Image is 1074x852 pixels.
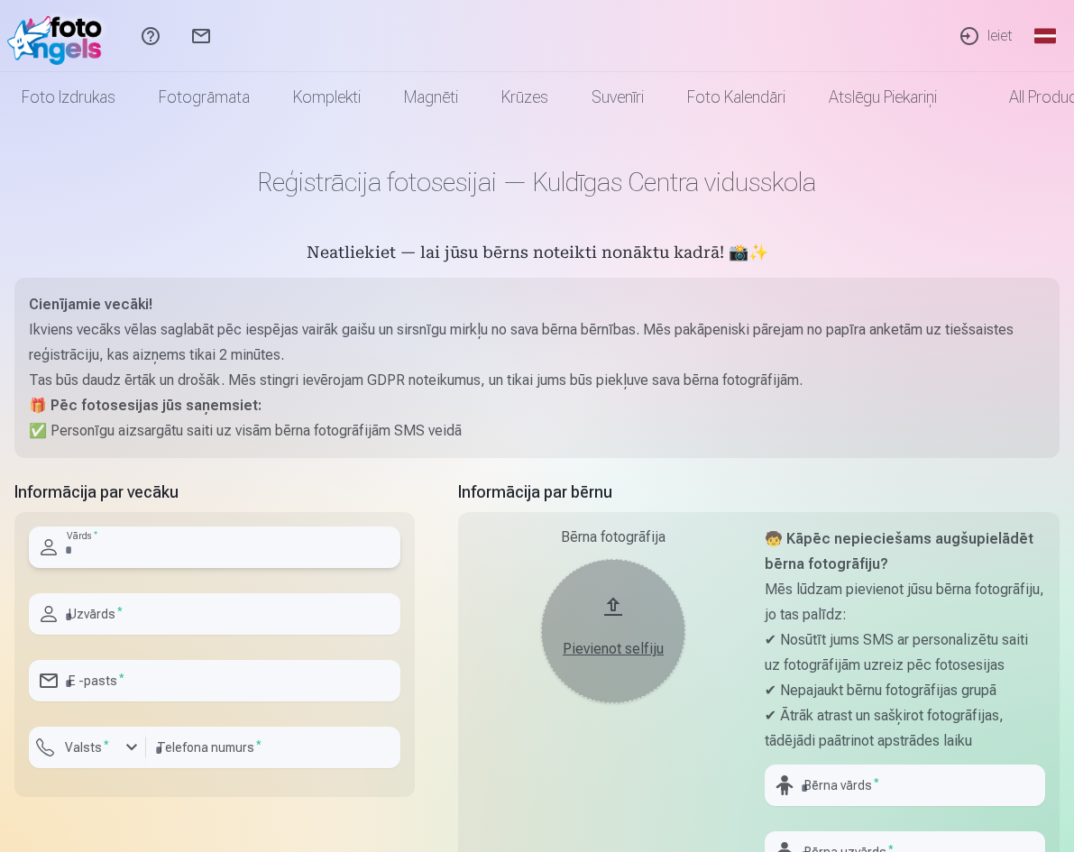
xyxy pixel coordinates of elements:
h5: Informācija par bērnu [458,480,1060,505]
h5: Informācija par vecāku [14,480,415,505]
a: Suvenīri [570,72,666,123]
div: Bērna fotogrāfija [473,527,753,548]
div: Pievienot selfiju [559,638,667,660]
a: Krūzes [480,72,570,123]
p: ✅ Personīgu aizsargātu saiti uz visām bērna fotogrāfijām SMS veidā [29,418,1045,444]
a: Fotogrāmata [137,72,271,123]
strong: Cienījamie vecāki! [29,296,152,313]
h5: Neatliekiet — lai jūsu bērns noteikti nonāktu kadrā! 📸✨ [14,242,1060,267]
a: Magnēti [382,72,480,123]
p: Tas būs daudz ērtāk un drošāk. Mēs stingri ievērojam GDPR noteikumus, un tikai jums būs piekļuve ... [29,368,1045,393]
strong: 🧒 Kāpēc nepieciešams augšupielādēt bērna fotogrāfiju? [765,530,1033,573]
img: /fa1 [7,7,111,65]
label: Valsts [58,738,116,756]
a: Atslēgu piekariņi [807,72,959,123]
a: Komplekti [271,72,382,123]
p: Mēs lūdzam pievienot jūsu bērna fotogrāfiju, jo tas palīdz: [765,577,1045,628]
p: ✔ Nepajaukt bērnu fotogrāfijas grupā [765,678,1045,703]
strong: 🎁 Pēc fotosesijas jūs saņemsiet: [29,397,262,414]
p: Ikviens vecāks vēlas saglabāt pēc iespējas vairāk gaišu un sirsnīgu mirkļu no sava bērna bērnības... [29,317,1045,368]
p: ✔ Nosūtīt jums SMS ar personalizētu saiti uz fotogrāfijām uzreiz pēc fotosesijas [765,628,1045,678]
a: Foto kalendāri [666,72,807,123]
button: Valsts* [29,727,146,768]
h1: Reģistrācija fotosesijai — Kuldīgas Centra vidusskola [14,166,1060,198]
p: ✔ Ātrāk atrast un sašķirot fotogrāfijas, tādējādi paātrinot apstrādes laiku [765,703,1045,754]
button: Pievienot selfiju [541,559,685,703]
